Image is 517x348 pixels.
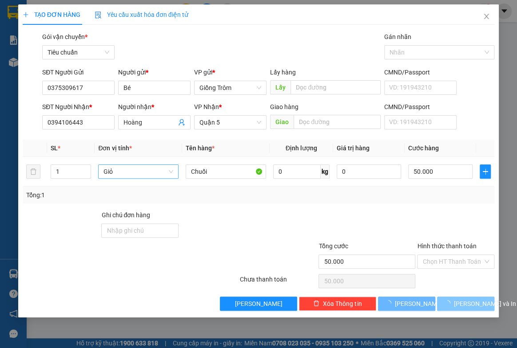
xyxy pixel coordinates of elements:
[23,12,29,18] span: plus
[313,300,319,307] span: delete
[101,223,179,238] input: Ghi chú đơn hàng
[395,299,442,309] span: [PERSON_NAME]
[444,300,454,306] span: loading
[483,13,490,20] span: close
[103,165,173,178] span: Giỏ
[48,46,109,59] span: Tiêu chuẩn
[286,145,317,152] span: Định lượng
[42,33,87,40] span: Gói vận chuyển
[26,190,200,200] div: Tổng: 1
[294,115,381,129] input: Dọc đường
[408,145,439,152] span: Cước hàng
[199,116,261,129] span: Quận 5
[118,102,191,112] div: Người nhận
[323,299,362,309] span: Xóa Thông tin
[178,119,185,126] span: user-add
[417,242,476,250] label: Hình thức thanh toán
[23,11,80,18] span: TẠO ĐƠN HÀNG
[270,115,294,129] span: Giao
[454,299,516,309] span: [PERSON_NAME] và In
[337,164,401,179] input: 0
[474,4,499,29] button: Close
[290,80,381,94] input: Dọc đường
[186,164,266,179] input: VD: Bàn, Ghế
[337,145,370,152] span: Giá trị hàng
[26,164,40,179] button: delete
[95,12,102,19] img: icon
[318,242,348,250] span: Tổng cước
[194,67,266,77] div: VP gửi
[239,274,318,290] div: Chưa thanh toán
[186,145,215,152] span: Tên hàng
[384,33,411,40] label: Gán nhãn
[42,67,115,77] div: SĐT Người Gửi
[220,297,297,311] button: [PERSON_NAME]
[194,103,219,110] span: VP Nhận
[384,67,457,77] div: CMND/Passport
[384,102,457,112] div: CMND/Passport
[437,297,494,311] button: [PERSON_NAME] và In
[378,297,435,311] button: [PERSON_NAME]
[101,211,150,219] label: Ghi chú đơn hàng
[270,103,298,110] span: Giao hàng
[118,67,191,77] div: Người gửi
[321,164,330,179] span: kg
[385,300,395,306] span: loading
[299,297,376,311] button: deleteXóa Thông tin
[270,69,296,76] span: Lấy hàng
[480,168,490,175] span: plus
[480,164,491,179] button: plus
[95,11,188,18] span: Yêu cầu xuất hóa đơn điện tử
[51,145,58,152] span: SL
[235,299,282,309] span: [PERSON_NAME]
[270,80,290,94] span: Lấy
[42,102,115,112] div: SĐT Người Nhận
[98,145,131,152] span: Đơn vị tính
[199,81,261,94] span: Giồng Trôm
